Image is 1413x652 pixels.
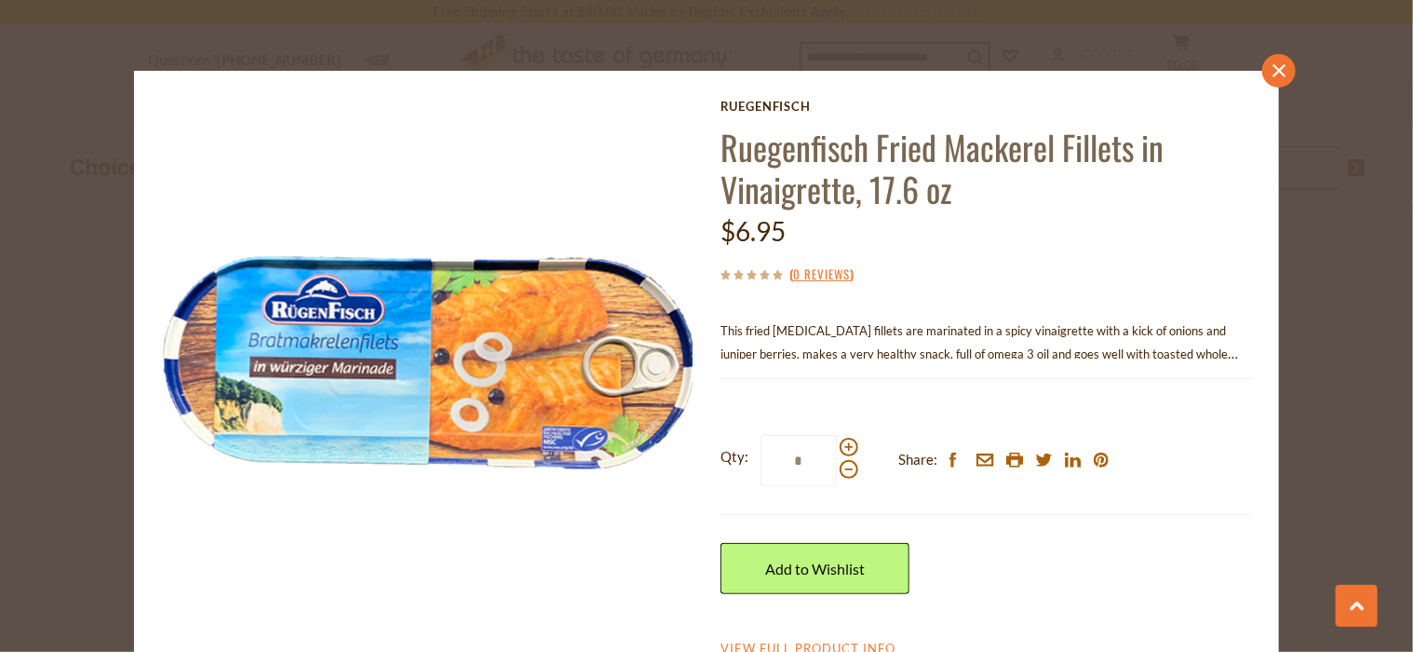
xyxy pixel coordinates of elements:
[789,265,854,283] span: ( )
[760,435,837,486] input: Qty:
[720,122,1164,213] a: Ruegenfisch Fried Mackerel Fillets in Vinaigrette, 17.6 oz
[720,323,1238,385] span: This fried [MEDICAL_DATA] fillets are marinated in a spicy vinaigrette with a kick of onions and ...
[720,543,909,594] a: Add to Wishlist
[720,215,786,247] span: $6.95
[720,445,748,469] strong: Qty:
[898,448,937,471] span: Share:
[720,99,1251,114] a: Ruegenfisch
[162,99,693,631] img: Fried mackerel fillets in vinaigrette
[793,265,850,285] a: 0 Reviews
